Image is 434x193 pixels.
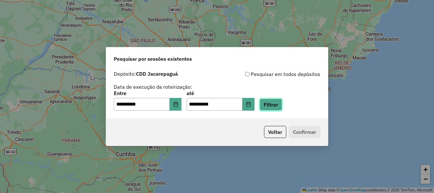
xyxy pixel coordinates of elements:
[264,126,286,138] button: Voltar
[114,83,192,91] label: Data de execução da roteirização:
[242,98,254,111] button: Choose Date
[136,71,178,77] strong: CDD Jacarepaguá
[114,89,181,97] label: Entre
[170,98,182,111] button: Choose Date
[186,89,254,97] label: até
[114,55,192,63] span: Pesquisar por sessões existentes
[114,70,178,78] label: Depósito:
[260,99,282,111] button: Filtrar
[217,70,320,78] div: Pesquisar em todos depósitos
